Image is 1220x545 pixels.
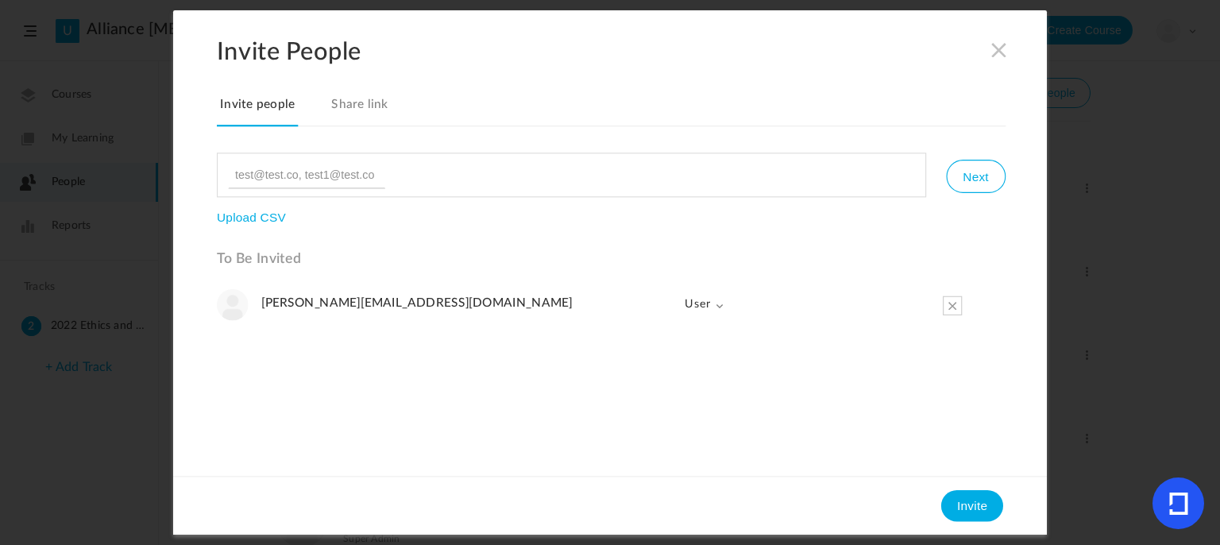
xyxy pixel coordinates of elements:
a: Invite people [217,94,298,127]
h4: [PERSON_NAME][EMAIL_ADDRESS][DOMAIN_NAME] [261,296,662,311]
input: test@test.co, test1@test.co [228,161,385,188]
span: User [671,289,724,321]
h3: To Be Invited [217,251,1006,268]
a: Share link [328,94,392,127]
button: Next [946,160,1005,193]
button: Upload CSV [217,211,286,225]
h2: Invite People [217,37,1047,66]
button: Invite [941,490,1003,522]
